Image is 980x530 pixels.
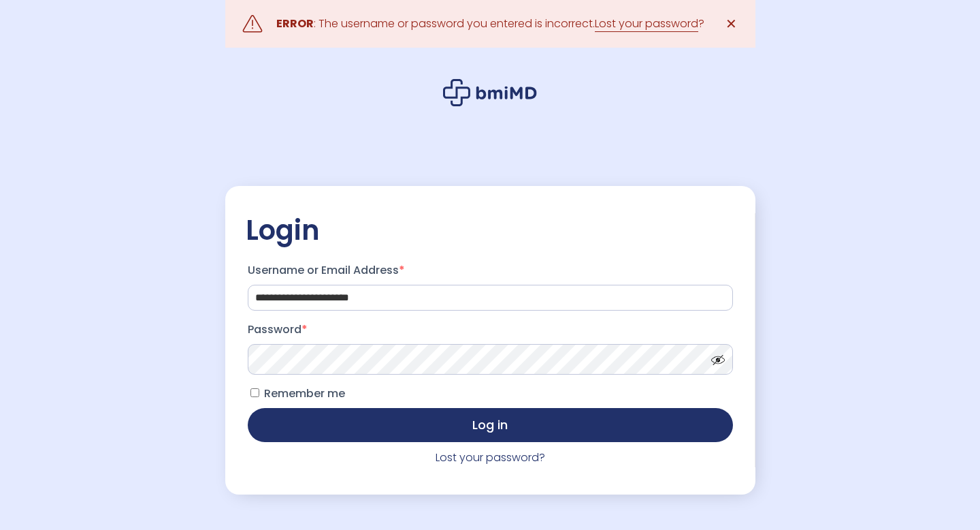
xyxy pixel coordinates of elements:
h2: Login [246,213,735,247]
div: : The username or password you entered is incorrect. ? [276,14,704,33]
input: Remember me [250,388,259,397]
strong: ERROR [276,16,314,31]
span: Remember me [264,386,345,401]
span: ✕ [725,14,737,33]
button: Log in [248,408,733,442]
a: Lost your password? [436,450,545,465]
a: Lost your password [595,16,698,32]
a: ✕ [718,10,745,37]
label: Username or Email Address [248,260,733,281]
label: Password [248,319,733,341]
